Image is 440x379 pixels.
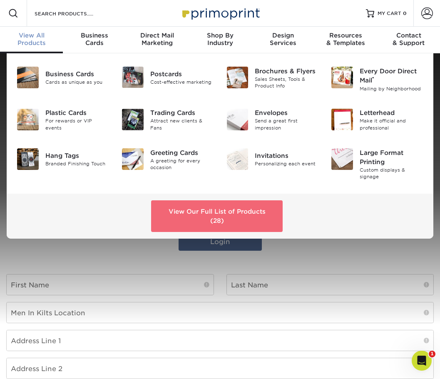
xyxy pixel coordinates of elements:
[378,10,401,17] span: MY CART
[150,157,214,171] div: A greeting for every occasion
[122,145,214,175] a: Greeting Cards Greeting Cards A greeting for every occasion
[255,76,318,90] div: Sales Sheets, Tools & Product Info
[189,32,251,47] div: Industry
[255,67,318,76] div: Brochures & Flyers
[251,32,314,47] div: Services
[331,105,423,135] a: Letterhead Letterhead Make it official and professional
[179,4,262,22] img: Primoprint
[429,351,435,357] span: 1
[151,200,283,232] a: View Our Full List of Products (28)
[226,63,319,93] a: Brochures & Flyers Brochures & Flyers Sales Sheets, Tools & Product Info
[150,78,214,85] div: Cost-effective marketing
[251,27,314,53] a: DesignServices
[17,67,39,88] img: Business Cards
[360,67,423,85] div: Every Door Direct Mail
[331,67,353,88] img: Every Door Direct Mail
[63,27,126,53] a: BusinessCards
[45,79,109,86] div: Cards as unique as you
[377,32,440,47] div: & Support
[189,27,251,53] a: Shop ByIndustry
[412,351,432,371] iframe: Intercom live chat
[227,67,249,88] img: Brochures & Flyers
[150,109,214,118] div: Trading Cards
[255,160,318,167] div: Personalizing each event
[227,148,249,170] img: Invitations
[331,148,353,170] img: Large Format Printing
[122,105,214,135] a: Trading Cards Trading Cards Attract new clients & Fans
[403,10,407,16] span: 0
[251,32,314,39] span: Design
[45,118,109,132] div: For rewards or VIP events
[34,8,115,18] input: SEARCH PRODUCTS.....
[45,160,109,167] div: Branded Finishing Touch
[126,27,189,53] a: Direct MailMarketing
[227,109,249,130] img: Envelopes
[377,32,440,39] span: Contact
[126,32,189,39] span: Direct Mail
[189,32,251,39] span: Shop By
[360,85,423,92] div: Mailing by Neighborhood
[360,148,423,167] div: Large Format Printing
[360,118,423,132] div: Make it official and professional
[122,109,144,130] img: Trading Cards
[45,109,109,118] div: Plastic Cards
[150,118,214,132] div: Attract new clients & Fans
[360,167,423,180] div: Custom displays & signage
[45,151,109,160] div: Hang Tags
[226,145,319,173] a: Invitations Invitations Personalizing each event
[63,32,126,47] div: Cards
[17,105,109,135] a: Plastic Cards Plastic Cards For rewards or VIP events
[122,67,144,88] img: Postcards
[314,32,377,47] div: & Templates
[314,32,377,39] span: Resources
[150,69,214,78] div: Postcards
[331,145,423,184] a: Large Format Printing Large Format Printing Custom displays & signage
[63,32,126,39] span: Business
[150,148,214,157] div: Greeting Cards
[122,148,144,170] img: Greeting Cards
[17,148,39,170] img: Hang Tags
[17,145,109,173] a: Hang Tags Hang Tags Branded Finishing Touch
[360,109,423,118] div: Letterhead
[17,63,109,92] a: Business Cards Business Cards Cards as unique as you
[314,27,377,53] a: Resources& Templates
[255,151,318,160] div: Invitations
[377,27,440,53] a: Contact& Support
[17,109,39,130] img: Plastic Cards
[122,63,214,91] a: Postcards Postcards Cost-effective marketing
[226,105,319,135] a: Envelopes Envelopes Send a great first impression
[331,109,353,130] img: Letterhead
[372,76,374,82] sup: ®
[255,109,318,118] div: Envelopes
[45,70,109,79] div: Business Cards
[255,118,318,132] div: Send a great first impression
[126,32,189,47] div: Marketing
[331,63,423,95] a: Every Door Direct Mail Every Door Direct Mail® Mailing by Neighborhood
